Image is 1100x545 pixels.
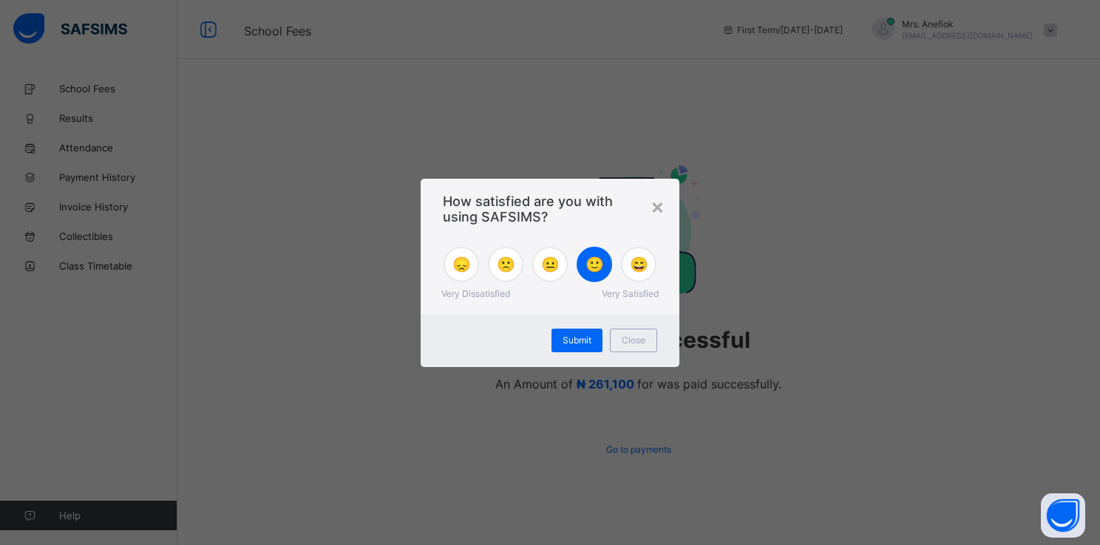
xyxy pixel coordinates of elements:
[585,256,604,273] span: 🙂
[541,256,560,273] span: 😐
[622,335,645,346] span: Close
[651,193,665,219] div: ×
[630,256,648,273] span: 😄
[602,288,659,299] span: Very Satisfied
[497,256,515,273] span: 🙁
[443,193,657,224] span: How satisfied are you with using SAFSIMS?
[441,288,510,299] span: Very Dissatisfied
[452,256,471,273] span: 😞
[563,335,591,346] span: Submit
[1041,493,1085,538] button: Open asap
